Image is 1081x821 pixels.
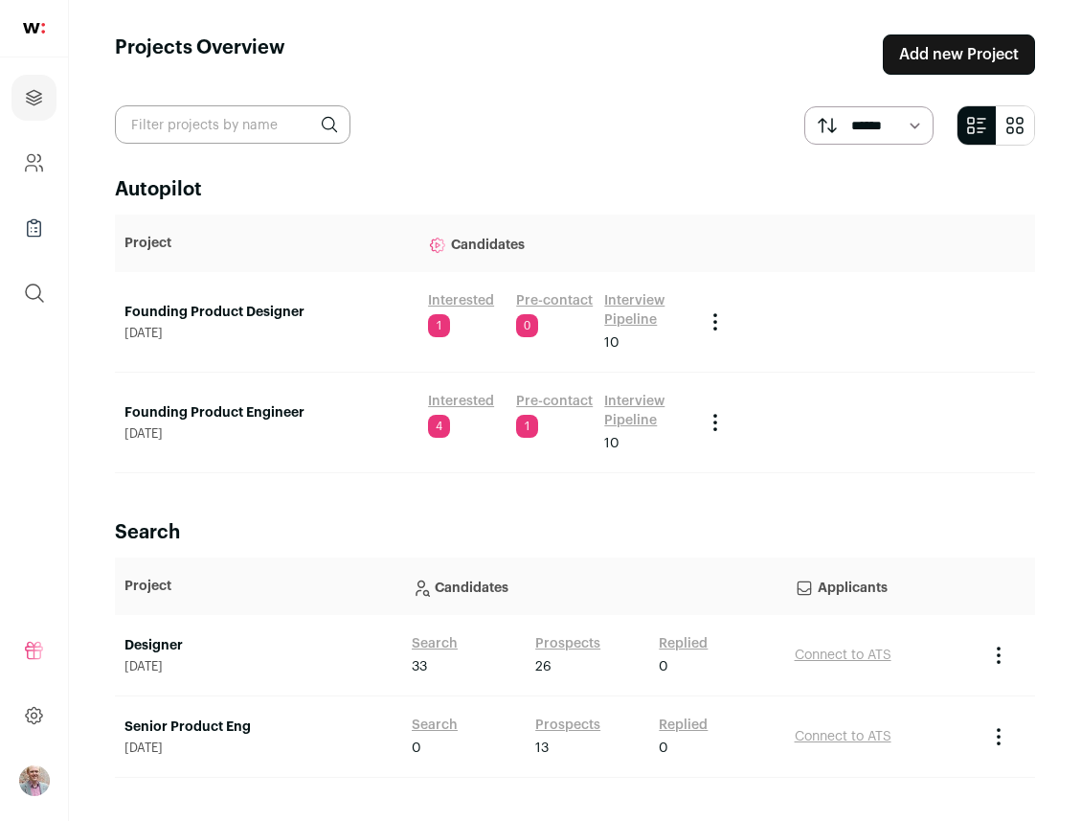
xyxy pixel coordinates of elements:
[412,716,458,735] a: Search
[604,392,685,430] a: Interview Pipeline
[428,224,685,262] p: Candidates
[11,205,56,251] a: Company Lists
[516,392,593,411] a: Pre-contact
[516,314,538,337] span: 0
[124,659,393,674] span: [DATE]
[795,730,891,743] a: Connect to ATS
[428,291,494,310] a: Interested
[428,415,450,438] span: 4
[124,303,409,322] a: Founding Product Designer
[124,326,409,341] span: [DATE]
[124,718,393,737] a: Senior Product Eng
[535,739,549,758] span: 13
[535,716,600,735] a: Prospects
[124,234,409,253] p: Project
[535,657,552,676] span: 26
[883,34,1035,75] a: Add new Project
[659,634,708,653] a: Replied
[412,634,458,653] a: Search
[115,176,1035,203] h2: Autopilot
[516,291,593,310] a: Pre-contact
[412,567,776,605] p: Candidates
[11,75,56,121] a: Projects
[428,392,494,411] a: Interested
[659,657,668,676] span: 0
[604,333,619,353] span: 10
[124,426,409,442] span: [DATE]
[604,291,685,330] a: Interview Pipeline
[412,739,421,758] span: 0
[704,310,727,333] button: Project Actions
[115,34,285,75] h1: Projects Overview
[23,23,45,34] img: wellfound-shorthand-0d5821cbd27db2630d0214b213865d53afaa358527fdda9d0ea32b1df1b89c2c.svg
[659,716,708,735] a: Replied
[659,739,668,758] span: 0
[11,140,56,186] a: Company and ATS Settings
[604,434,619,453] span: 10
[115,519,1035,546] h2: Search
[535,634,600,653] a: Prospects
[124,636,393,655] a: Designer
[124,741,393,756] span: [DATE]
[19,765,50,796] img: 190284-medium_jpg
[19,765,50,796] button: Open dropdown
[115,105,350,144] input: Filter projects by name
[987,644,1010,667] button: Project Actions
[704,411,727,434] button: Project Actions
[124,577,393,596] p: Project
[124,403,409,422] a: Founding Product Engineer
[795,567,968,605] p: Applicants
[795,649,891,662] a: Connect to ATS
[428,314,450,337] span: 1
[516,415,538,438] span: 1
[412,657,427,676] span: 33
[987,725,1010,748] button: Project Actions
